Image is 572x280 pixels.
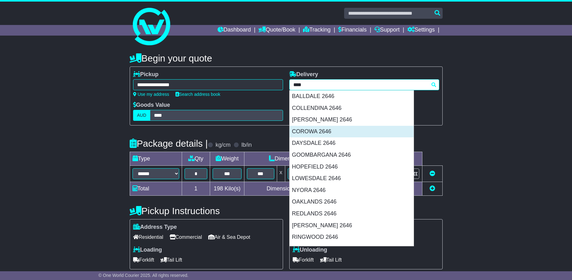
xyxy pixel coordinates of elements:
div: REDLANDS 2646 [290,208,414,220]
a: Tracking [303,25,330,36]
h4: Begin your quote [130,53,443,63]
label: kg/cm [215,142,230,149]
label: Pickup [133,71,159,78]
div: [PERSON_NAME] 2646 [290,220,414,232]
div: COROWA 2646 [290,126,414,138]
div: GOOMBARGANA 2646 [290,149,414,161]
div: OAKLANDS 2646 [290,196,414,208]
h4: Pickup Instructions [130,206,283,216]
a: Search address book [175,92,220,97]
label: Goods Value [133,102,170,109]
span: Forklift [293,255,314,265]
label: Loading [133,247,162,253]
td: x [277,166,285,182]
div: HOPEFIELD 2646 [290,161,414,173]
a: Add new item [430,185,435,192]
a: Remove this item [430,170,435,177]
td: Qty [182,152,210,166]
td: Kilo(s) [210,182,244,196]
span: 198 [214,185,223,192]
label: lb/in [241,142,252,149]
a: Support [374,25,400,36]
h4: Package details | [130,138,208,149]
div: NYORA 2646 [290,184,414,196]
span: Tail Lift [161,255,182,265]
td: Total [130,182,182,196]
div: COLLENDINA 2646 [290,102,414,114]
a: Settings [407,25,435,36]
div: BALLDALE 2646 [290,91,414,102]
a: Quote/Book [258,25,295,36]
td: 1 [182,182,210,196]
div: DAYSDALE 2646 [290,137,414,149]
span: Residential [133,232,163,242]
label: AUD [133,110,151,121]
div: RINGWOOD 2646 [290,231,414,243]
div: [PERSON_NAME] 2646 [290,114,414,126]
label: Address Type [133,224,177,231]
a: Use my address [133,92,169,97]
td: Type [130,152,182,166]
a: Financials [338,25,367,36]
span: © One World Courier 2025. All rights reserved. [99,273,189,278]
span: Commercial [170,232,202,242]
label: Delivery [289,71,318,78]
td: Dimensions in Centimetre(s) [244,182,358,196]
span: Forklift [133,255,154,265]
span: Tail Lift [320,255,342,265]
div: LOWESDALE 2646 [290,173,414,184]
span: Air & Sea Depot [208,232,250,242]
td: Weight [210,152,244,166]
a: Dashboard [218,25,251,36]
div: SANGER 2646 [290,243,414,255]
label: Unloading [293,247,327,253]
td: Dimensions (L x W x H) [244,152,358,166]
